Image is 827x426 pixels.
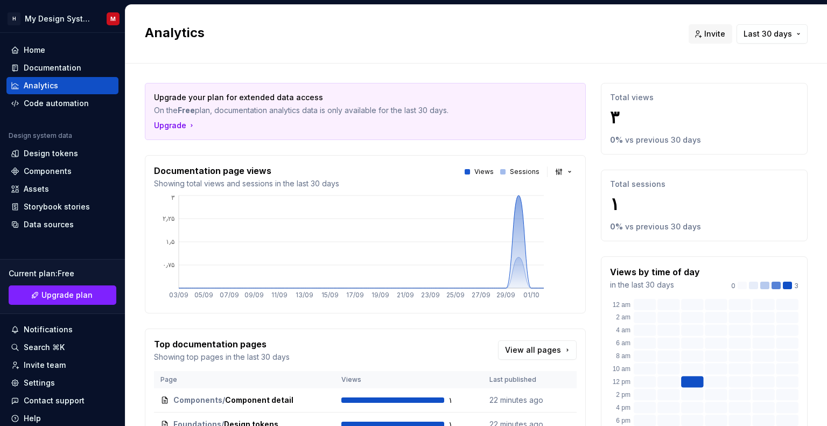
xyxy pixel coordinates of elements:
[6,163,118,180] a: Components
[510,167,539,176] p: Sessions
[24,98,89,109] div: Code automation
[612,301,630,309] text: 12 am
[346,291,364,299] tspan: 17/09
[166,238,174,246] tspan: ۱٫۵
[689,24,732,44] button: Invite
[6,77,118,94] a: Analytics
[2,7,123,30] button: HMy Design SystemM
[610,221,623,232] p: 0 %
[154,92,501,103] p: Upgrade your plan for extended data access
[625,135,701,145] p: vs previous 30 days
[372,291,389,299] tspan: 19/09
[145,24,676,41] h2: Analytics
[171,193,175,201] tspan: ۳
[8,12,20,25] div: H
[6,339,118,356] button: Search ⌘K
[474,167,494,176] p: Views
[612,365,630,373] text: 10 am
[6,41,118,59] a: Home
[24,395,85,406] div: Contact support
[616,352,630,360] text: 8 am
[173,395,222,406] span: Components
[737,24,808,44] button: Last 30 days
[24,148,78,159] div: Design tokens
[6,374,118,392] a: Settings
[616,313,630,321] text: 2 am
[704,29,725,39] span: Invite
[24,378,55,388] div: Settings
[24,201,90,212] div: Storybook stories
[472,291,490,299] tspan: 27/09
[6,392,118,409] button: Contact support
[110,15,116,23] div: M
[6,180,118,198] a: Assets
[625,221,701,232] p: vs previous 30 days
[24,166,72,177] div: Components
[397,291,414,299] tspan: 21/09
[616,417,630,424] text: 6 pm
[271,291,288,299] tspan: 11/09
[154,105,501,116] p: On the plan, documentation analytics data is only available for the last 30 days.
[496,291,515,299] tspan: 29/09
[24,413,41,424] div: Help
[244,291,264,299] tspan: 09/09
[731,282,735,290] p: 0
[163,261,174,269] tspan: ۰٫۷۵
[731,282,798,290] div: 3
[25,13,94,24] div: My Design System
[6,321,118,338] button: Notifications
[154,338,290,351] p: Top documentation pages
[612,378,630,386] text: 12 pm
[498,340,577,360] a: View all pages
[24,45,45,55] div: Home
[610,92,798,103] p: Total views
[6,198,118,215] a: Storybook stories
[222,395,225,406] span: /
[220,291,239,299] tspan: 07/09
[6,216,118,233] a: Data sources
[24,80,58,91] div: Analytics
[24,324,73,335] div: Notifications
[154,352,290,362] p: Showing top pages in the last 30 days
[446,291,465,299] tspan: 25/09
[6,357,118,374] a: Invite team
[616,391,630,399] text: 2 pm
[6,59,118,76] a: Documentation
[6,145,118,162] a: Design tokens
[163,214,174,222] tspan: ۲٫۲۵
[610,135,623,145] p: 0 %
[24,219,74,230] div: Data sources
[154,120,196,131] button: Upgrade
[616,339,630,347] text: 6 am
[9,268,116,279] div: Current plan : Free
[24,62,81,73] div: Documentation
[610,193,798,215] p: ۱
[616,326,630,334] text: 4 am
[610,179,798,190] p: Total sessions
[610,266,700,278] p: Views by time of day
[154,371,335,388] th: Page
[9,285,116,305] button: Upgrade plan
[178,106,195,115] strong: Free
[321,291,339,299] tspan: 15/09
[610,280,700,290] p: in the last 30 days
[335,371,483,388] th: Views
[41,290,93,301] span: Upgrade plan
[489,395,570,406] p: 22 minutes ago
[610,107,798,128] p: ۳
[523,291,539,299] tspan: 01/10
[169,291,188,299] tspan: 03/09
[296,291,313,299] tspan: 13/09
[24,360,66,371] div: Invite team
[744,29,792,39] span: Last 30 days
[6,95,118,112] a: Code automation
[421,291,440,299] tspan: 23/09
[9,131,72,140] div: Design system data
[24,184,49,194] div: Assets
[616,404,630,411] text: 4 pm
[154,178,339,189] p: Showing total views and sessions in the last 30 days
[483,371,577,388] th: Last published
[24,342,65,353] div: Search ⌘K
[225,395,293,406] span: Component detail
